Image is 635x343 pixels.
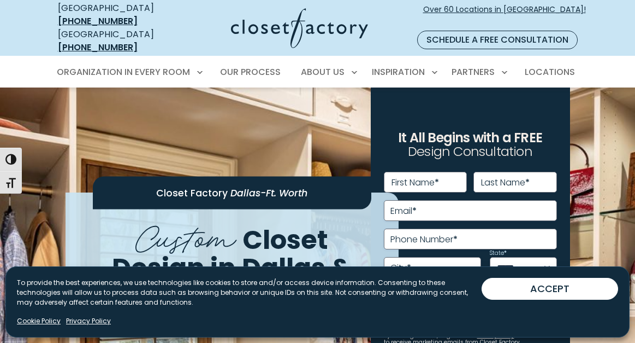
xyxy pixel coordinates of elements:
[58,2,177,28] div: [GEOGRAPHIC_DATA]
[481,178,530,187] label: Last Name
[58,41,138,54] a: [PHONE_NUMBER]
[58,15,138,27] a: [PHONE_NUMBER]
[112,222,329,286] span: Closet Design in
[135,210,236,260] span: Custom
[417,31,578,49] a: Schedule a Free Consultation
[57,66,190,78] span: Organization in Every Room
[408,143,532,161] span: Design Consultation
[220,66,281,78] span: Our Process
[525,66,575,78] span: Locations
[17,278,482,307] p: To provide the best experiences, we use technologies like cookies to store and/or access device i...
[231,8,368,48] img: Closet Factory Logo
[156,187,228,200] span: Closet Factory
[301,66,345,78] span: About Us
[230,187,307,200] span: Dallas-Ft. Worth
[391,178,439,187] label: First Name
[66,316,111,326] a: Privacy Policy
[58,28,177,54] div: [GEOGRAPHIC_DATA]
[452,66,495,78] span: Partners
[390,207,417,216] label: Email
[390,235,458,244] label: Phone Number
[17,316,61,326] a: Cookie Policy
[482,278,618,300] button: ACCEPT
[398,129,542,147] span: It All Begins with a FREE
[49,57,586,88] nav: Primary Menu
[390,264,411,272] label: City
[372,66,425,78] span: Inspiration
[490,251,507,256] label: State
[423,4,586,27] span: Over 60 Locations in [GEOGRAPHIC_DATA]!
